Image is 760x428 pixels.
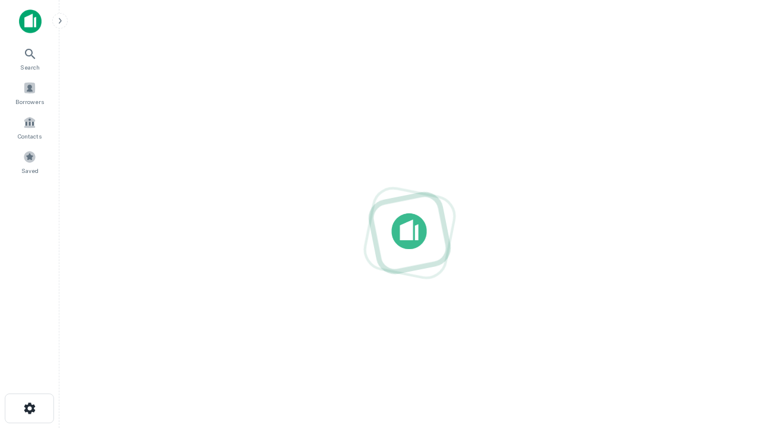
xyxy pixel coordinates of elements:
a: Contacts [4,111,56,143]
iframe: Chat Widget [701,295,760,352]
a: Search [4,42,56,74]
span: Contacts [18,131,42,141]
span: Search [20,62,40,72]
span: Saved [21,166,39,175]
a: Saved [4,146,56,178]
a: Borrowers [4,77,56,109]
span: Borrowers [15,97,44,106]
img: capitalize-icon.png [19,10,42,33]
